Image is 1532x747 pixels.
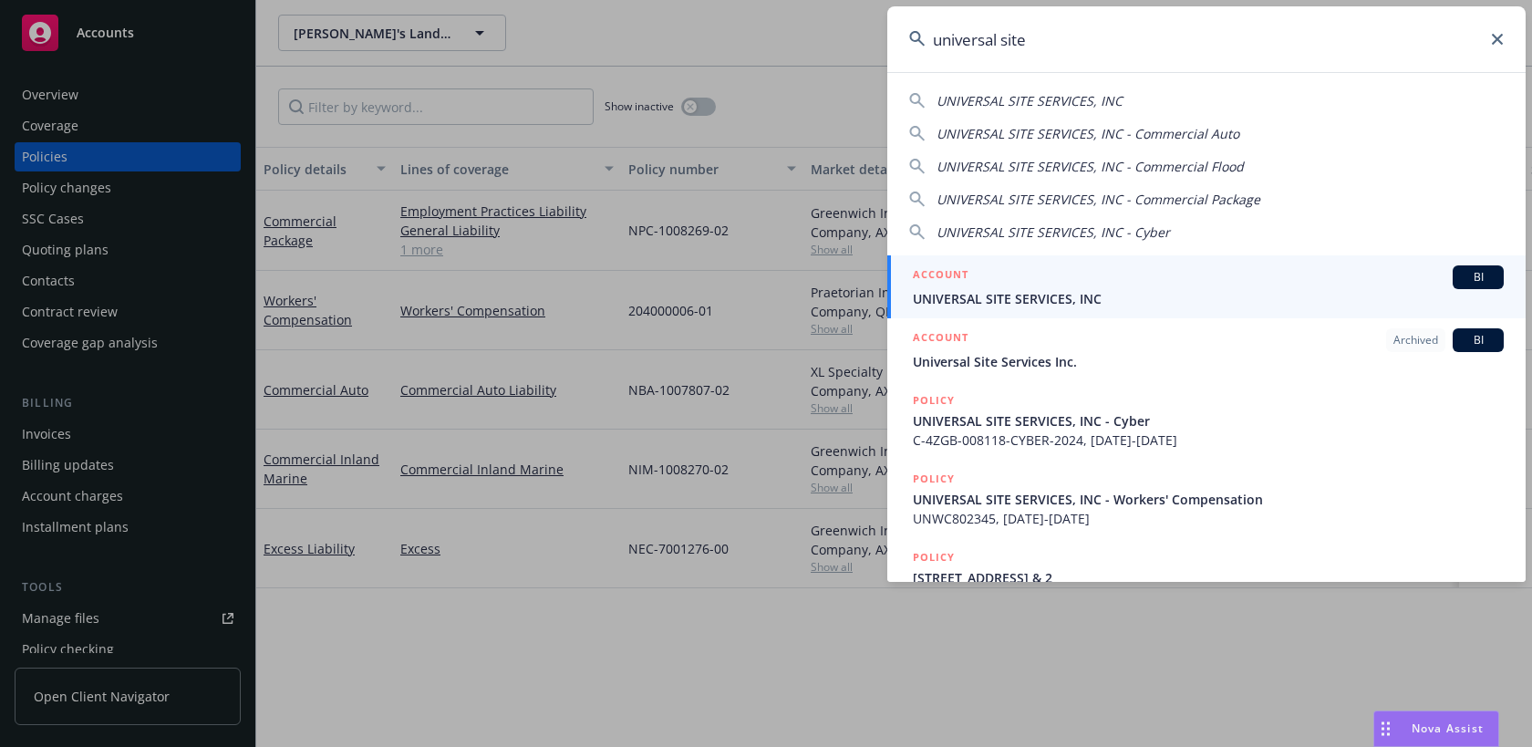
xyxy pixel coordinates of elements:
a: POLICY[STREET_ADDRESS] & 2 [887,538,1526,617]
span: UNIVERSAL SITE SERVICES, INC [913,289,1504,308]
span: UNIVERSAL SITE SERVICES, INC - Commercial Auto [937,125,1239,142]
button: Nova Assist [1373,711,1499,747]
span: Archived [1393,332,1438,348]
span: BI [1460,269,1496,285]
input: Search... [887,6,1526,72]
span: Nova Assist [1412,721,1484,736]
div: Drag to move [1374,711,1397,746]
span: UNIVERSAL SITE SERVICES, INC - Workers' Compensation [913,490,1504,509]
span: UNIVERSAL SITE SERVICES, INC - Commercial Flood [937,158,1244,175]
span: UNWC802345, [DATE]-[DATE] [913,509,1504,528]
a: POLICYUNIVERSAL SITE SERVICES, INC - Workers' CompensationUNWC802345, [DATE]-[DATE] [887,460,1526,538]
span: [STREET_ADDRESS] & 2 [913,568,1504,587]
a: ACCOUNTArchivedBIUniversal Site Services Inc. [887,318,1526,381]
h5: POLICY [913,548,955,566]
h5: ACCOUNT [913,328,968,350]
span: UNIVERSAL SITE SERVICES, INC - Cyber [913,411,1504,431]
span: UNIVERSAL SITE SERVICES, INC - Cyber [937,223,1170,241]
span: UNIVERSAL SITE SERVICES, INC [937,92,1123,109]
h5: ACCOUNT [913,265,968,287]
span: Universal Site Services Inc. [913,352,1504,371]
a: POLICYUNIVERSAL SITE SERVICES, INC - CyberC-4ZGB-008118-CYBER-2024, [DATE]-[DATE] [887,381,1526,460]
h5: POLICY [913,470,955,488]
a: ACCOUNTBIUNIVERSAL SITE SERVICES, INC [887,255,1526,318]
h5: POLICY [913,391,955,410]
span: BI [1460,332,1496,348]
span: C-4ZGB-008118-CYBER-2024, [DATE]-[DATE] [913,431,1504,450]
span: UNIVERSAL SITE SERVICES, INC - Commercial Package [937,191,1260,208]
